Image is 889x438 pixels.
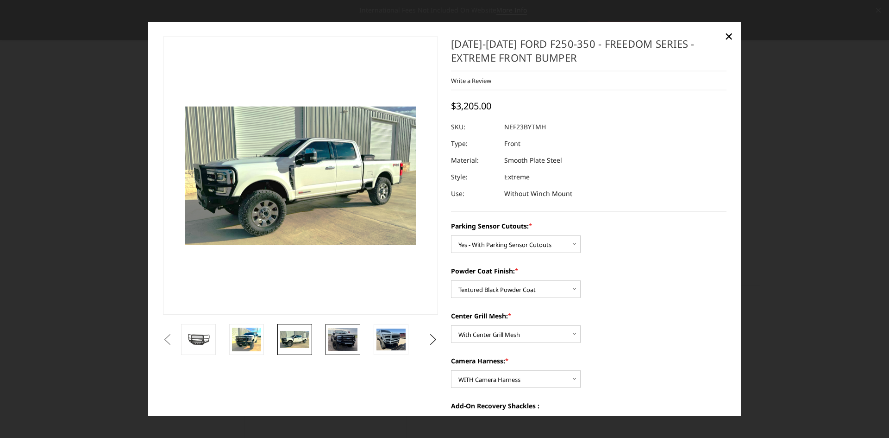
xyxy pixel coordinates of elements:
[232,328,261,351] img: 2023-2025 Ford F250-350 - Freedom Series - Extreme Front Bumper
[451,415,726,425] label: None
[451,76,491,85] a: Write a Review
[451,100,491,112] span: $3,205.00
[451,185,497,202] dt: Use:
[451,119,497,135] dt: SKU:
[451,311,726,321] label: Center Grill Mesh:
[376,329,406,350] img: 2023-2025 Ford F250-350 - Freedom Series - Extreme Front Bumper
[451,135,497,152] dt: Type:
[721,29,736,44] a: Close
[451,37,726,71] h1: [DATE]-[DATE] Ford F250-350 - Freedom Series - Extreme Front Bumper
[451,401,726,411] label: Add-On Recovery Shackles :
[504,119,546,135] dd: NEF23BYTMH
[504,152,562,169] dd: Smooth Plate Steel
[161,332,175,346] button: Previous
[328,328,357,351] img: 2023-2025 Ford F250-350 - Freedom Series - Extreme Front Bumper
[426,332,440,346] button: Next
[725,26,733,46] span: ×
[504,135,520,152] dd: Front
[163,37,438,315] a: 2023-2025 Ford F250-350 - Freedom Series - Extreme Front Bumper
[504,185,572,202] dd: Without Winch Mount
[451,169,497,185] dt: Style:
[504,169,530,185] dd: Extreme
[184,331,213,347] img: 2023-2025 Ford F250-350 - Freedom Series - Extreme Front Bumper
[451,221,726,231] label: Parking Sensor Cutouts:
[451,356,726,366] label: Camera Harness:
[451,266,726,276] label: Powder Coat Finish:
[451,152,497,169] dt: Material:
[280,330,309,348] img: 2023-2025 Ford F250-350 - Freedom Series - Extreme Front Bumper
